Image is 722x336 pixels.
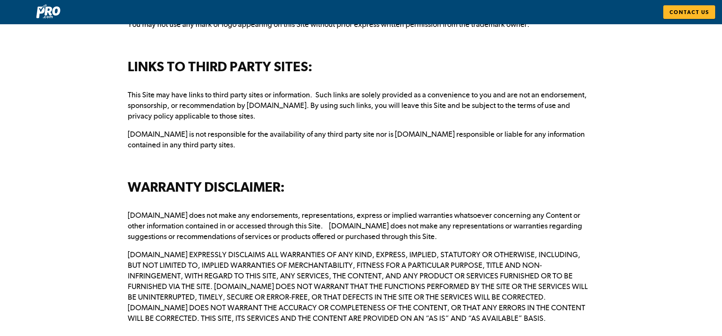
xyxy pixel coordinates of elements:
[128,249,595,323] p: [DOMAIN_NAME] EXPRESSLY DISCLAIMS ALL WARRANTIES OF ANY KIND, EXPRESS, IMPLIED, STATUTORY OR OTHE...
[663,5,715,19] a: Contact Us
[128,58,312,74] strong: LINKS TO THIRD PARTY SITES:
[36,5,60,18] img: Pro.com logo
[128,179,285,195] strong: WARRANTY DISCLAIMER:
[128,89,595,121] p: This Site may have links to third party sites or information. Such links are solely provided as a...
[669,8,709,17] span: Contact Us
[128,129,595,150] p: [DOMAIN_NAME] is not responsible for the availability of any third party site nor is [DOMAIN_NAME...
[128,210,595,242] p: [DOMAIN_NAME] does not make any endorsements, representations, express or implied warranties what...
